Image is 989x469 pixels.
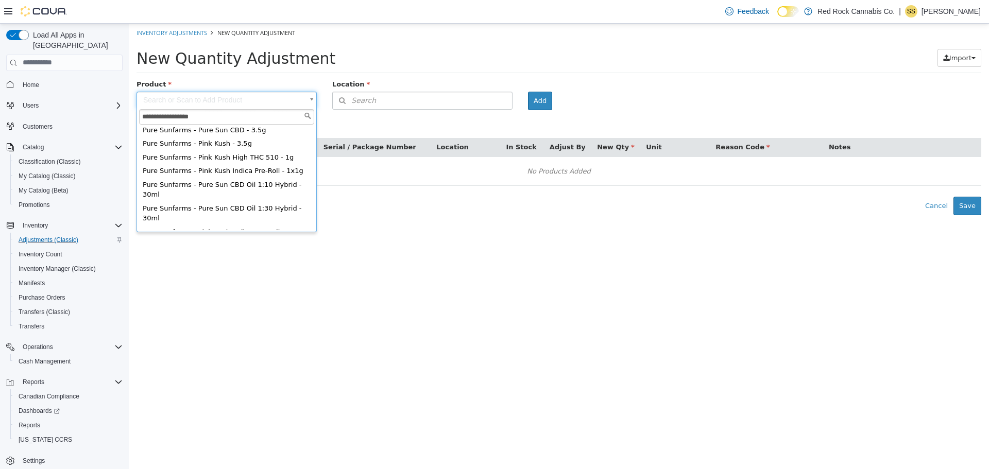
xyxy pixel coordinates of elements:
span: Load All Apps in [GEOGRAPHIC_DATA] [29,30,123,50]
span: Operations [19,341,123,353]
span: Settings [19,454,123,467]
span: Manifests [19,279,45,287]
button: Reports [10,418,127,432]
span: Promotions [14,199,123,211]
a: My Catalog (Beta) [14,184,73,197]
button: Reports [19,376,48,388]
button: Inventory [19,219,52,232]
span: My Catalog (Classic) [14,170,123,182]
a: Transfers [14,320,48,333]
p: | [899,5,901,18]
button: Classification (Classic) [10,154,127,169]
span: Home [19,78,123,91]
span: Canadian Compliance [14,390,123,403]
span: Canadian Compliance [19,392,79,401]
button: Customers [2,119,127,134]
a: Cash Management [14,355,75,368]
div: Sepehr Shafiei [905,5,917,18]
a: Feedback [721,1,773,22]
p: [PERSON_NAME] [922,5,981,18]
a: Dashboards [14,405,64,417]
span: Home [23,81,39,89]
a: Inventory Manager (Classic) [14,263,100,275]
span: Catalog [19,141,123,153]
button: Cash Management [10,354,127,369]
span: Dashboards [19,407,60,415]
button: Transfers (Classic) [10,305,127,319]
span: Reports [14,419,123,431]
button: Inventory Count [10,247,127,262]
input: Dark Mode [777,6,799,17]
a: Adjustments (Classic) [14,234,82,246]
span: Operations [23,343,53,351]
span: Classification (Classic) [19,158,81,166]
a: Classification (Classic) [14,155,85,168]
button: Catalog [2,140,127,154]
span: Dashboards [14,405,123,417]
span: Promotions [19,201,50,209]
span: Purchase Orders [14,291,123,304]
span: Transfers (Classic) [14,306,123,318]
div: Pure Sunfarms - Pink Kush - 3.5g [10,113,185,127]
span: Users [19,99,123,112]
button: Inventory Manager (Classic) [10,262,127,276]
div: Pure Sunfarms - Pink Kush Indica Pre-Roll - 3x0.5g [10,202,185,216]
span: Cash Management [14,355,123,368]
span: Inventory [23,221,48,230]
a: My Catalog (Classic) [14,170,80,182]
span: Cash Management [19,357,71,366]
button: Adjustments (Classic) [10,233,127,247]
span: Inventory Manager (Classic) [19,265,96,273]
div: Pure Sunfarms - Pink Kush Indica Pre-Roll - 1x1g [10,141,185,154]
a: Home [19,79,43,91]
button: Reports [2,375,127,389]
span: Transfers [14,320,123,333]
span: Reports [23,378,44,386]
span: Catalog [23,143,44,151]
div: Pure Sunfarms - Pure Sun CBD Oil 1:30 Hybrid - 30ml [10,178,185,202]
span: [US_STATE] CCRS [19,436,72,444]
button: Promotions [10,198,127,212]
button: Inventory [2,218,127,233]
span: Inventory Count [14,248,123,260]
a: Settings [19,455,49,467]
span: Reports [19,421,40,429]
a: Purchase Orders [14,291,70,304]
button: Users [19,99,43,112]
span: Feedback [738,6,769,16]
span: Inventory Manager (Classic) [14,263,123,275]
span: Inventory [19,219,123,232]
a: Manifests [14,277,49,289]
button: [US_STATE] CCRS [10,432,127,447]
span: Inventory Count [19,250,62,258]
span: My Catalog (Beta) [19,186,69,195]
button: My Catalog (Beta) [10,183,127,198]
button: Transfers [10,319,127,334]
button: Operations [19,341,57,353]
img: Cova [21,6,67,16]
a: Canadian Compliance [14,390,83,403]
span: Transfers [19,322,44,331]
span: Customers [23,123,53,131]
span: Settings [23,457,45,465]
span: Adjustments (Classic) [14,234,123,246]
button: Manifests [10,276,127,290]
span: Manifests [14,277,123,289]
span: Dark Mode [777,17,778,18]
button: Settings [2,453,127,468]
a: [US_STATE] CCRS [14,433,76,446]
button: Users [2,98,127,113]
span: Classification (Classic) [14,155,123,168]
span: My Catalog (Beta) [14,184,123,197]
span: My Catalog (Classic) [19,172,76,180]
button: My Catalog (Classic) [10,169,127,183]
span: Washington CCRS [14,433,123,446]
a: Dashboards [10,404,127,418]
a: Customers [19,120,57,133]
span: Customers [19,120,123,133]
span: SS [907,5,915,18]
span: Adjustments (Classic) [19,236,78,244]
span: Users [23,101,39,110]
button: Purchase Orders [10,290,127,305]
button: Catalog [19,141,48,153]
